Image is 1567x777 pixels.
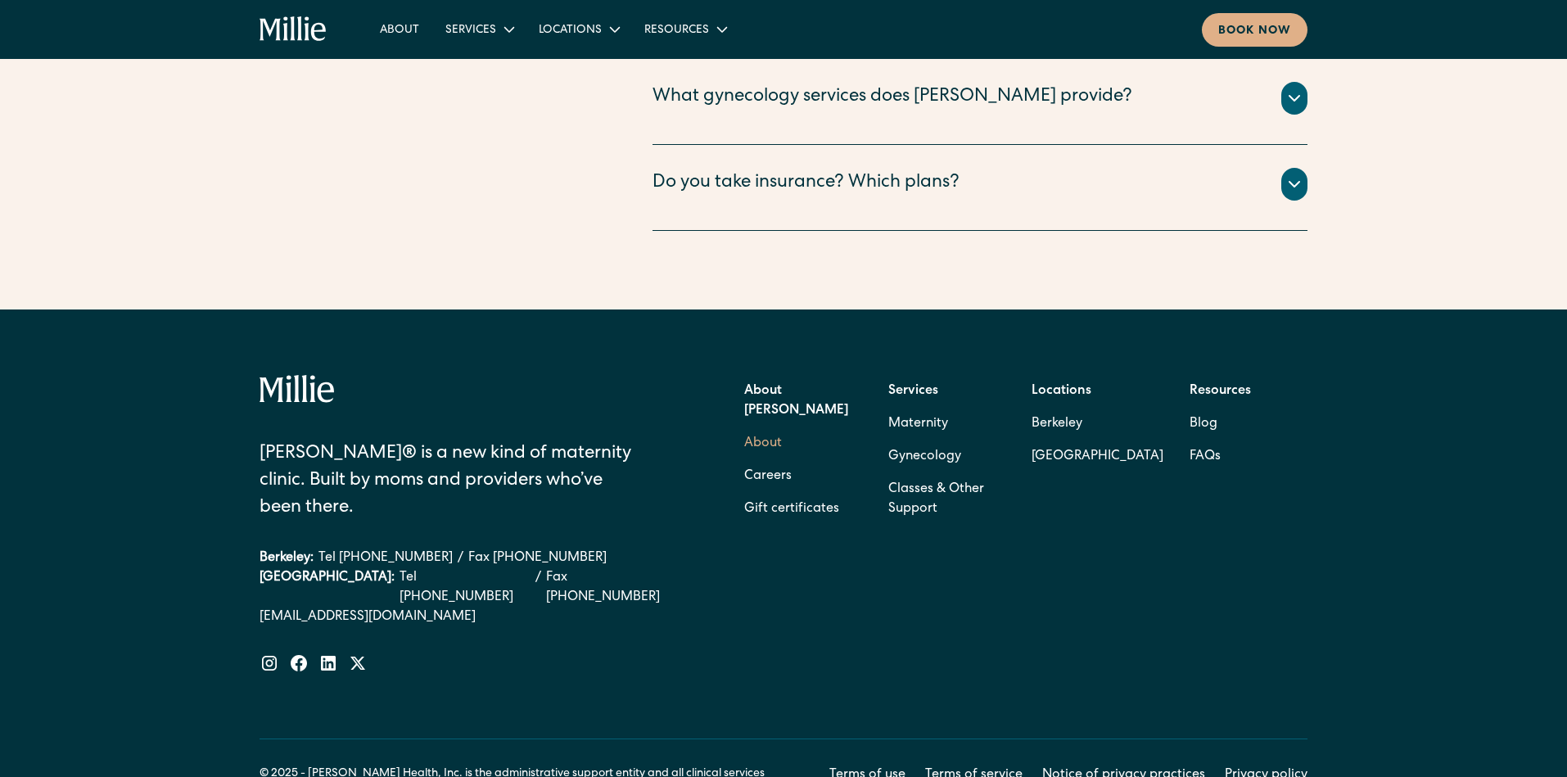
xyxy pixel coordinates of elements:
[260,549,314,568] div: Berkeley:
[644,22,709,39] div: Resources
[526,16,631,43] div: Locations
[535,568,541,608] div: /
[539,22,602,39] div: Locations
[653,170,960,197] div: Do you take insurance? Which plans?
[888,440,961,473] a: Gynecology
[1032,440,1163,473] a: [GEOGRAPHIC_DATA]
[260,608,682,627] a: [EMAIL_ADDRESS][DOMAIN_NAME]
[1190,408,1217,440] a: Blog
[631,16,738,43] div: Resources
[468,549,607,568] a: Fax [PHONE_NUMBER]
[744,493,839,526] a: Gift certificates
[367,16,432,43] a: About
[260,568,395,608] div: [GEOGRAPHIC_DATA]:
[1032,385,1091,398] strong: Locations
[546,568,681,608] a: Fax [PHONE_NUMBER]
[458,549,463,568] div: /
[1202,13,1307,47] a: Book now
[744,385,848,418] strong: About [PERSON_NAME]
[744,460,792,493] a: Careers
[260,16,327,43] a: home
[1190,385,1251,398] strong: Resources
[1190,440,1221,473] a: FAQs
[318,549,453,568] a: Tel [PHONE_NUMBER]
[260,441,645,522] div: [PERSON_NAME]® is a new kind of maternity clinic. Built by moms and providers who’ve been there.
[888,385,938,398] strong: Services
[888,473,1006,526] a: Classes & Other Support
[1218,23,1291,40] div: Book now
[432,16,526,43] div: Services
[1032,408,1163,440] a: Berkeley
[445,22,496,39] div: Services
[744,427,782,460] a: About
[888,408,948,440] a: Maternity
[400,568,531,608] a: Tel [PHONE_NUMBER]
[653,84,1132,111] div: What gynecology services does [PERSON_NAME] provide?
